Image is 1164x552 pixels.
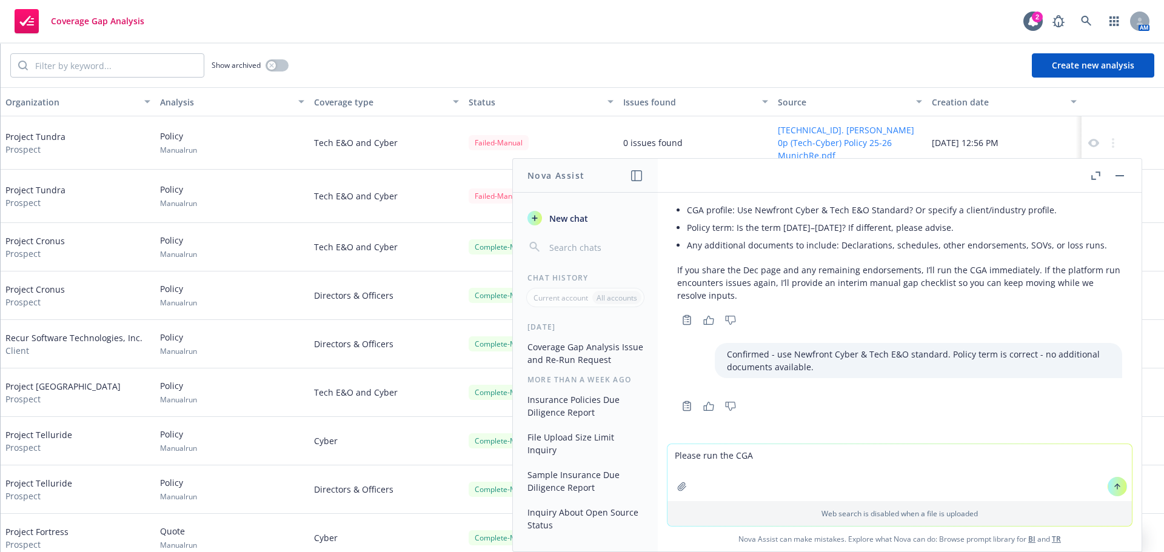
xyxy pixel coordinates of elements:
span: Manual run [160,443,197,453]
div: Complete - Manual [469,336,541,351]
div: Project Cronus [5,234,65,260]
span: Nova Assist can make mistakes. Explore what Nova can do: Browse prompt library for and [663,527,1137,551]
div: [DATE] [513,322,658,332]
div: Tech E&O and Cyber [309,223,464,271]
a: Coverage Gap Analysis [10,4,149,38]
div: Project Telluride [5,428,72,454]
button: Sample Insurance Due Diligence Report [523,465,648,497]
div: Creation date [932,96,1063,108]
button: Thumbs down [721,397,740,414]
div: Policy [160,379,197,405]
div: Directors & Officers [309,320,464,368]
div: Coverage type [314,96,446,108]
button: Source [773,87,928,116]
p: Current account [533,293,588,303]
div: 2 [1032,12,1043,22]
div: Complete - Manual [469,239,541,254]
div: Policy [160,282,197,308]
div: Complete - Manual [469,482,541,497]
div: Tech E&O and Cyber [309,368,464,417]
div: Quote [160,525,197,550]
div: Organization [5,96,137,108]
svg: Copy to clipboard [681,314,692,325]
button: Inquiry About Open Source Status [523,502,648,535]
span: Manual run [160,540,197,550]
div: Policy [160,476,197,502]
p: If you share the Dec page and any remaining endorsements, I’ll run the CGA immediately. If the pl... [677,264,1122,302]
span: Prospect [5,393,121,405]
div: More than a week ago [513,374,658,385]
a: Report a Bug [1046,9,1071,33]
span: Manual run [160,145,197,155]
span: Prospect [5,247,65,260]
button: Status [464,87,618,116]
li: Policy term: Is the term [DATE]–[DATE]? If different, please advise. [687,219,1122,236]
span: Client [5,344,142,357]
button: Analysis [155,87,310,116]
p: All accounts [597,293,637,303]
div: [DATE] 12:56 PM [927,116,1082,170]
div: Project [GEOGRAPHIC_DATA] [5,380,121,405]
div: Project Fortress [5,525,69,551]
div: Complete - Manual [469,385,541,400]
svg: Search [18,61,28,70]
button: New chat [523,207,648,229]
span: Manual run [160,249,197,259]
button: [TECHNICAL_ID]. [PERSON_NAME] 0p (Tech-Cyber) Policy 25-26 MunichRe.pdf [778,124,923,162]
button: Organization [1,87,155,116]
button: File Upload Size Limit Inquiry [523,427,648,460]
div: Failed - Manual [469,135,529,150]
div: Policy [160,183,197,208]
div: Directors & Officers [309,271,464,320]
div: Policy [160,331,197,356]
span: Manual run [160,491,197,502]
button: Thumbs down [721,311,740,328]
input: Filter by keyword... [28,54,204,77]
span: New chat [547,212,588,225]
div: Issues found [623,96,755,108]
div: Chat History [513,273,658,283]
div: Recur Software Technologies, Inc. [5,331,142,357]
div: Cyber [309,417,464,465]
div: 0 issues found [623,136,683,149]
div: Failed - Manual [469,188,529,204]
button: Insurance Policies Due Diligence Report [523,390,648,422]
div: Analysis [160,96,292,108]
svg: Copy to clipboard [681,401,692,411]
div: Tech E&O and Cyber [309,116,464,170]
div: Project Tundra [5,130,65,156]
div: Policy [160,234,197,259]
div: Project Cronus [5,283,65,308]
div: Complete - Manual [469,288,541,303]
div: Complete - Manual [469,530,541,545]
h1: Nova Assist [527,169,584,182]
div: Tech E&O and Cyber [309,170,464,223]
a: TR [1052,534,1061,544]
span: Prospect [5,441,72,454]
div: Project Tundra [5,184,65,209]
input: Search chats [547,239,643,256]
span: Prospect [5,296,65,308]
p: Web search is disabled when a file is uploaded [675,508,1125,519]
button: Coverage Gap Analysis Issue and Re-Run Request [523,337,648,370]
div: Status [469,96,600,108]
div: Complete - Manual [469,433,541,448]
button: Creation date [927,87,1082,116]
div: Policy [160,130,197,155]
span: Manual run [160,346,197,356]
a: Search [1074,9,1099,33]
textarea: Please run the CGA [667,444,1132,501]
a: BI [1028,534,1035,544]
button: Coverage type [309,87,464,116]
button: Create new analysis [1032,53,1154,78]
div: Project Telluride [5,477,72,502]
span: Manual run [160,198,197,208]
span: Prospect [5,143,65,156]
span: Coverage Gap Analysis [51,16,144,26]
span: Prospect [5,490,72,502]
span: Show archived [212,60,261,70]
a: Switch app [1102,9,1126,33]
div: Policy [160,428,197,453]
div: Directors & Officers [309,465,464,514]
span: Manual run [160,298,197,308]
